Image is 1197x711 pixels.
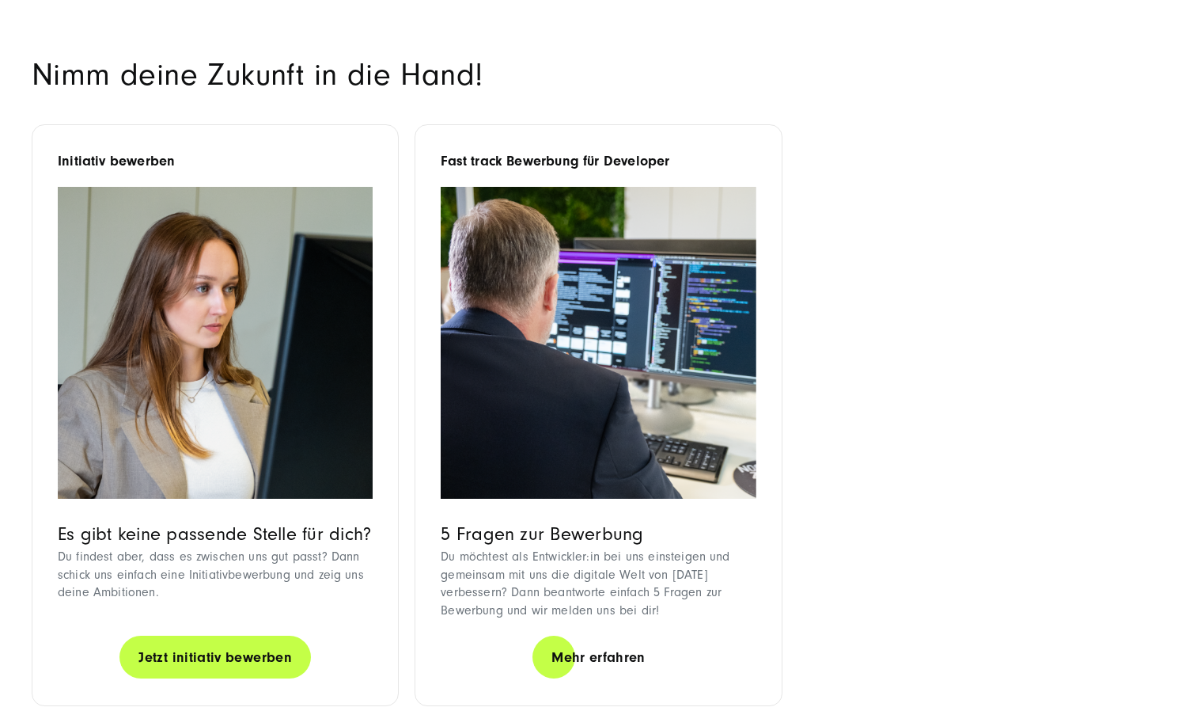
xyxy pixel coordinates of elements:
[32,60,593,90] h2: Nimm deine Zukunft in die Hand!
[58,150,373,172] h6: Initiativ bewerben
[58,548,373,601] p: Du findest aber, dass es zwischen uns gut passt? Dann schick uns einfach eine Initiativbewerbung ...
[58,523,373,546] h3: Es gibt keine passende Stelle für dich?
[441,150,756,172] h6: Fast track Bewerbung für Developer
[119,635,311,680] a: Jetzt initiativ bewerben
[532,635,665,680] a: Mehr erfahren
[441,187,756,500] img: SUNZINET expert sitting at on a computer coding
[441,523,756,546] h3: 5 Fragen zur Bewerbung
[441,548,756,619] p: Du möchtest als Entwickler:in bei uns einsteigen und gemeinsam mit uns die digitale Welt von [DAT...
[58,187,373,500] img: Initiativ bewerben 2000x1330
